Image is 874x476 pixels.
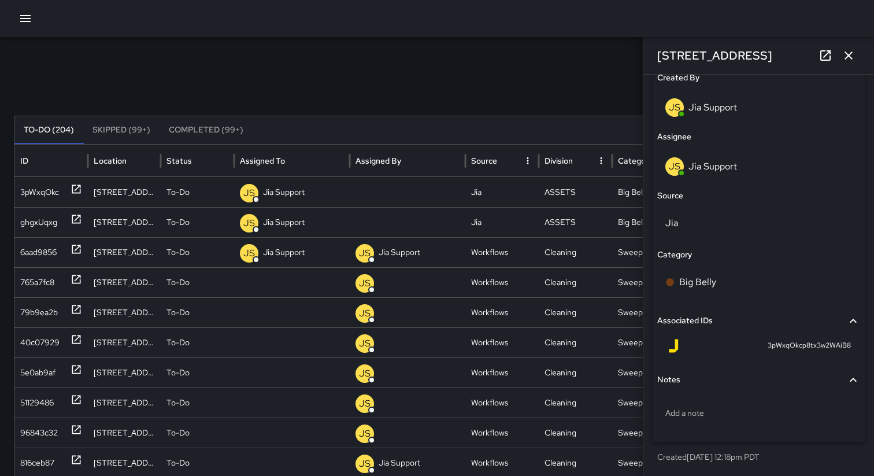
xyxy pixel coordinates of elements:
[20,418,58,448] div: 96843c32
[539,297,612,327] div: Cleaning
[20,298,58,327] div: 79b9ea2b
[263,238,305,267] p: Jia Support
[539,388,612,418] div: Cleaning
[593,153,609,169] button: Division column menu
[166,328,190,357] p: To-Do
[166,208,190,237] p: To-Do
[20,358,55,388] div: 5e0ab9af
[20,388,54,418] div: 51129486
[612,357,686,388] div: Sweep
[612,388,686,418] div: Sweep
[355,156,401,166] div: Assigned By
[263,178,305,207] p: Jia Support
[166,178,190,207] p: To-Do
[166,298,190,327] p: To-Do
[20,208,57,237] div: ghgxUqxg
[612,177,686,207] div: Big Belly
[612,207,686,237] div: Big Belly
[88,297,161,327] div: 26643 Carly Drive
[88,207,161,237] div: 63415 Saddleback Place
[539,177,612,207] div: ASSETS
[539,207,612,237] div: ASSETS
[539,267,612,297] div: Cleaning
[539,237,612,267] div: Cleaning
[160,116,253,144] button: Completed (99+)
[359,457,371,471] p: JS
[88,267,161,297] div: 26643 Carly Drive
[520,153,536,169] button: Source column menu
[359,427,371,441] p: JS
[240,156,285,166] div: Assigned To
[465,327,539,357] div: Workflows
[263,208,305,237] p: Jia Support
[612,327,686,357] div: Sweep
[166,388,190,418] p: To-Do
[20,178,59,207] div: 3pWxqOkc
[359,307,371,320] p: JS
[20,238,57,267] div: 6aad9856
[20,156,28,166] div: ID
[88,388,161,418] div: 26643 Carly Drive
[88,357,161,388] div: 26643 Carly Drive
[545,156,573,166] div: Division
[94,156,127,166] div: Location
[465,237,539,267] div: Workflows
[166,238,190,267] p: To-Do
[359,276,371,290] p: JS
[20,328,60,357] div: 40c07929
[471,156,497,166] div: Source
[465,418,539,448] div: Workflows
[20,268,54,297] div: 765a7fc8
[539,327,612,357] div: Cleaning
[465,388,539,418] div: Workflows
[88,177,161,207] div: 63415 Saddleback Place
[166,156,192,166] div: Status
[612,297,686,327] div: Sweep
[465,357,539,388] div: Workflows
[465,207,539,237] div: Jia
[539,418,612,448] div: Cleaning
[465,297,539,327] div: Workflows
[465,267,539,297] div: Workflows
[465,177,539,207] div: Jia
[83,116,160,144] button: Skipped (99+)
[359,367,371,381] p: JS
[243,186,255,200] p: JS
[166,418,190,448] p: To-Do
[166,358,190,388] p: To-Do
[612,267,686,297] div: Sweep
[243,246,255,260] p: JS
[612,418,686,448] div: Sweep
[88,418,161,448] div: 26643 Carly Drive
[88,237,161,267] div: 26643 Carly Drive
[359,397,371,411] p: JS
[243,216,255,230] p: JS
[379,238,420,267] p: Jia Support
[14,116,83,144] button: To-Do (204)
[88,327,161,357] div: 26643 Carly Drive
[612,237,686,267] div: Sweep
[166,268,190,297] p: To-Do
[618,156,653,166] div: Category
[359,246,371,260] p: JS
[359,337,371,350] p: JS
[539,357,612,388] div: Cleaning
